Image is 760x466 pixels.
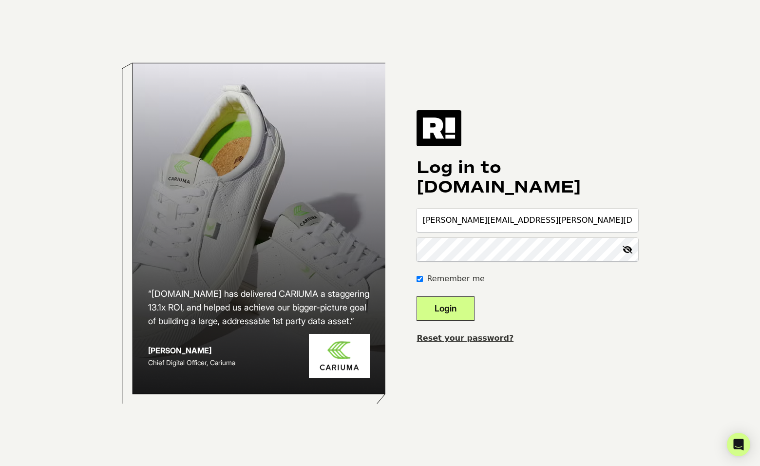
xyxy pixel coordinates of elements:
div: Open Intercom Messenger [727,433,750,456]
img: Cariuma [309,334,370,378]
a: Reset your password? [417,333,513,343]
h1: Log in to [DOMAIN_NAME] [417,158,638,197]
h2: “[DOMAIN_NAME] has delivered CARIUMA a staggering 13.1x ROI, and helped us achieve our bigger-pic... [148,287,370,328]
img: Retention.com [417,110,461,146]
span: Chief Digital Officer, Cariuma [148,358,235,367]
input: Email [417,209,638,232]
button: Login [417,296,475,321]
label: Remember me [427,273,484,285]
strong: [PERSON_NAME] [148,346,211,355]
